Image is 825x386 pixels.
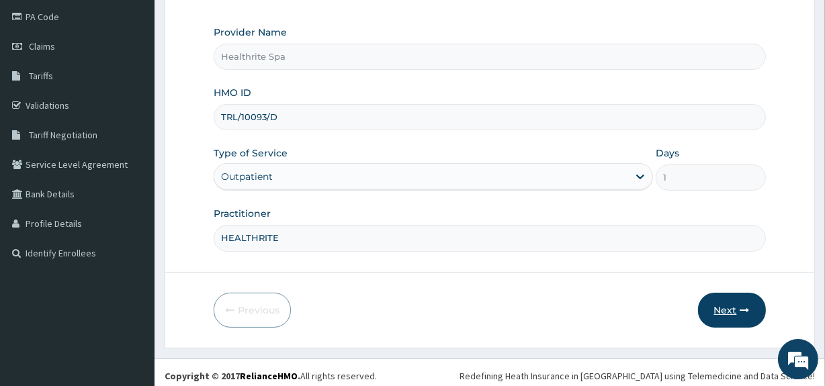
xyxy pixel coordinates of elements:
img: d_794563401_company_1708531726252_794563401 [25,67,54,101]
label: HMO ID [214,86,251,99]
div: Redefining Heath Insurance in [GEOGRAPHIC_DATA] using Telemedicine and Data Science! [460,369,815,383]
input: Enter HMO ID [214,104,765,130]
input: Enter Name [214,225,765,251]
label: Type of Service [214,146,288,160]
span: We're online! [78,111,185,246]
span: Tariffs [29,70,53,82]
div: Minimize live chat window [220,7,253,39]
label: Provider Name [214,26,287,39]
button: Next [698,293,766,328]
strong: Copyright © 2017 . [165,370,300,382]
button: Previous [214,293,291,328]
span: Tariff Negotiation [29,129,97,141]
textarea: Type your message and hit 'Enter' [7,250,256,297]
a: RelianceHMO [240,370,298,382]
label: Practitioner [214,207,271,220]
div: Chat with us now [70,75,226,93]
label: Days [656,146,679,160]
span: Claims [29,40,55,52]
